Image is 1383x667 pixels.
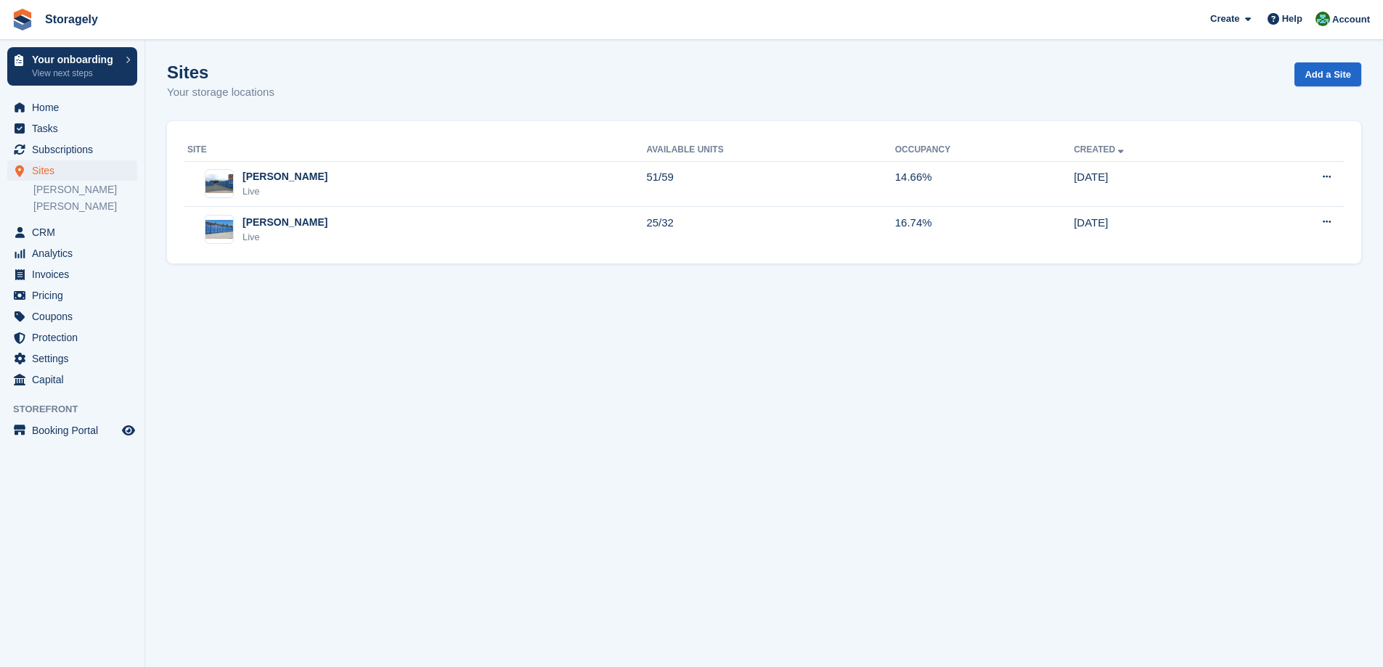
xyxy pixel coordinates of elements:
[33,200,137,213] a: [PERSON_NAME]
[1282,12,1302,26] span: Help
[167,62,274,82] h1: Sites
[646,207,894,252] td: 25/32
[1074,161,1245,207] td: [DATE]
[646,161,894,207] td: 51/59
[1315,12,1330,26] img: Notifications
[32,243,119,263] span: Analytics
[1210,12,1239,26] span: Create
[167,84,274,101] p: Your storage locations
[7,306,137,327] a: menu
[1332,12,1370,27] span: Account
[895,139,1074,162] th: Occupancy
[7,160,137,181] a: menu
[32,222,119,242] span: CRM
[1294,62,1361,86] a: Add a Site
[32,160,119,181] span: Sites
[32,306,119,327] span: Coupons
[646,139,894,162] th: Available Units
[242,230,327,245] div: Live
[7,264,137,285] a: menu
[32,264,119,285] span: Invoices
[32,54,118,65] p: Your onboarding
[33,183,137,197] a: [PERSON_NAME]
[7,118,137,139] a: menu
[7,47,137,86] a: Your onboarding View next steps
[895,207,1074,252] td: 16.74%
[7,139,137,160] a: menu
[7,327,137,348] a: menu
[205,174,233,193] img: Image of Dudley site
[1074,207,1245,252] td: [DATE]
[39,7,104,31] a: Storagely
[242,169,327,184] div: [PERSON_NAME]
[7,243,137,263] a: menu
[32,369,119,390] span: Capital
[32,348,119,369] span: Settings
[32,327,119,348] span: Protection
[32,420,119,441] span: Booking Portal
[12,9,33,30] img: stora-icon-8386f47178a22dfd0bd8f6a31ec36ba5ce8667c1dd55bd0f319d3a0aa187defe.svg
[895,161,1074,207] td: 14.66%
[7,97,137,118] a: menu
[32,139,119,160] span: Subscriptions
[32,118,119,139] span: Tasks
[7,348,137,369] a: menu
[32,285,119,306] span: Pricing
[7,420,137,441] a: menu
[7,222,137,242] a: menu
[1074,144,1127,155] a: Created
[32,97,119,118] span: Home
[205,220,233,239] img: Image of Preston site
[7,369,137,390] a: menu
[7,285,137,306] a: menu
[184,139,646,162] th: Site
[120,422,137,439] a: Preview store
[242,215,327,230] div: [PERSON_NAME]
[242,184,327,199] div: Live
[13,402,144,417] span: Storefront
[32,67,118,80] p: View next steps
